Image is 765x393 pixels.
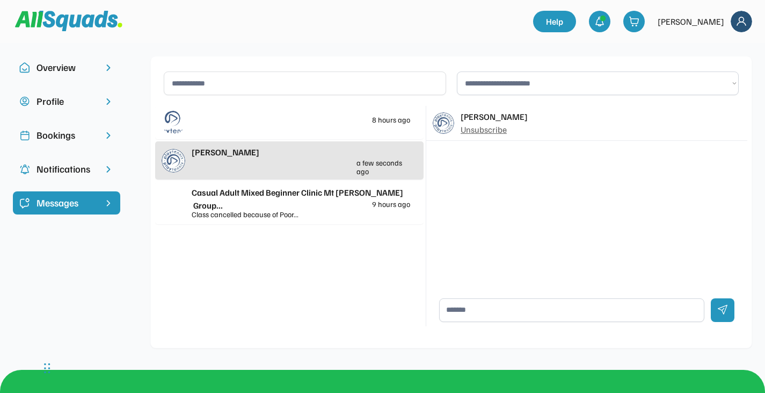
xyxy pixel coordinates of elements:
[533,11,576,32] a: Help
[15,11,122,31] img: Squad%20Logo.svg
[162,191,185,215] img: yH5BAEAAAAALAAAAAABAAEAAAIBRAA7
[192,209,301,220] div: Class cancelled because of Poor...
[37,162,97,176] div: Notifications
[461,110,528,123] div: [PERSON_NAME]
[192,146,410,159] div: [PERSON_NAME]
[103,164,114,175] img: chevron-right.svg
[461,123,507,136] div: Unsubscribe
[103,198,114,209] img: chevron-right%20copy%203.svg
[731,11,752,32] img: Frame%2018.svg
[629,16,639,27] img: shopping-cart-01%20%281%29.svg
[103,96,114,107] img: chevron-right.svg
[162,149,185,173] img: playtennis%20blue%20logo%204.jpg
[19,130,30,141] img: Icon%20copy%202.svg
[37,128,97,142] div: Bookings
[19,62,30,73] img: Icon%20copy%2010.svg
[103,130,114,141] img: chevron-right.svg
[192,186,410,212] div: Casual Adult Mixed Beginner Clinic Mt [PERSON_NAME] Group...
[37,94,97,109] div: Profile
[594,16,605,27] img: bell-03%20%281%29.svg
[103,62,114,73] img: chevron-right.svg
[19,164,30,175] img: Icon%20copy%204.svg
[433,112,454,134] img: playtennis%20blue%20logo%204.jpg
[372,116,410,124] div: 8 hours ago
[658,15,724,28] div: [PERSON_NAME]
[19,96,30,107] img: user-circle.svg
[37,60,97,75] div: Overview
[19,198,30,209] img: Icon%20%2821%29.svg
[356,159,410,175] div: a few seconds ago
[37,196,97,210] div: Messages
[162,111,185,134] img: playtennis%20blue%20logo%201.png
